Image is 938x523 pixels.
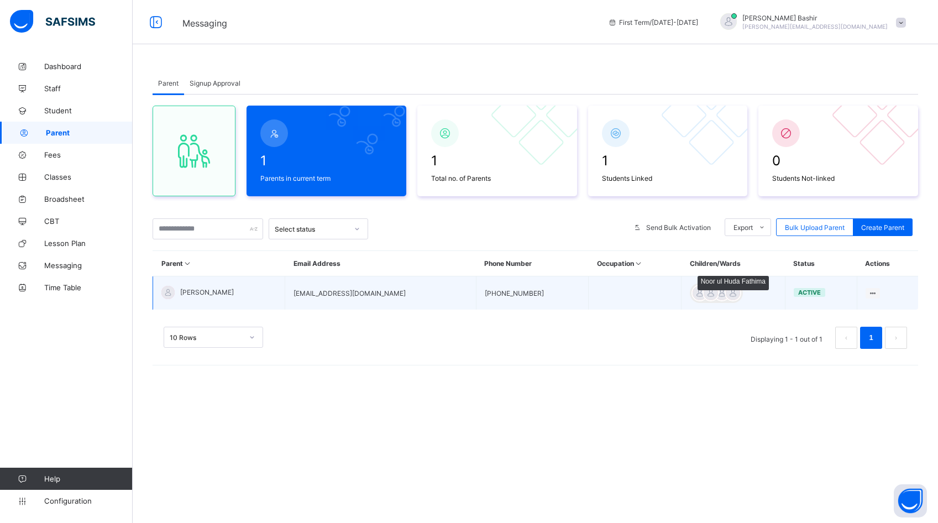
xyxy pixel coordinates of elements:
[742,14,888,22] span: [PERSON_NAME] Bashir
[170,333,243,342] div: 10 Rows
[44,195,133,203] span: Broadsheet
[476,251,589,276] th: Phone Number
[158,79,179,87] span: Parent
[785,223,845,232] span: Bulk Upload Parent
[431,174,563,182] span: Total no. of Parents
[885,327,907,349] button: next page
[861,223,904,232] span: Create Parent
[44,217,133,226] span: CBT
[44,106,133,115] span: Student
[733,223,753,232] span: Export
[589,251,682,276] th: Occupation
[476,276,589,310] td: [PHONE_NUMBER]
[182,18,227,29] span: Messaging
[835,327,857,349] button: prev page
[835,327,857,349] li: 上一页
[608,18,698,27] span: session/term information
[857,251,918,276] th: Actions
[44,239,133,248] span: Lesson Plan
[180,288,234,296] span: [PERSON_NAME]
[44,84,133,93] span: Staff
[785,251,857,276] th: Status
[682,251,785,276] th: Children/Wards
[709,13,911,32] div: HamidBashir
[275,225,348,233] div: Select status
[190,79,240,87] span: Signup Approval
[431,153,563,169] span: 1
[44,496,132,505] span: Configuration
[44,283,133,292] span: Time Table
[260,153,392,169] span: 1
[772,174,904,182] span: Students Not-linked
[44,172,133,181] span: Classes
[285,276,476,310] td: [EMAIL_ADDRESS][DOMAIN_NAME]
[10,10,95,33] img: safsims
[772,153,904,169] span: 0
[44,150,133,159] span: Fees
[44,261,133,270] span: Messaging
[44,474,132,483] span: Help
[153,251,285,276] th: Parent
[602,174,734,182] span: Students Linked
[260,174,392,182] span: Parents in current term
[183,259,192,268] i: Sort in Ascending Order
[44,62,133,71] span: Dashboard
[894,484,927,517] button: Open asap
[860,327,882,349] li: 1
[46,128,133,137] span: Parent
[285,251,476,276] th: Email Address
[798,289,821,296] span: active
[742,327,831,349] li: Displaying 1 - 1 out of 1
[634,259,643,268] i: Sort in Ascending Order
[885,327,907,349] li: 下一页
[646,223,711,232] span: Send Bulk Activation
[602,153,734,169] span: 1
[866,331,876,345] a: 1
[742,23,888,30] span: [PERSON_NAME][EMAIL_ADDRESS][DOMAIN_NAME]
